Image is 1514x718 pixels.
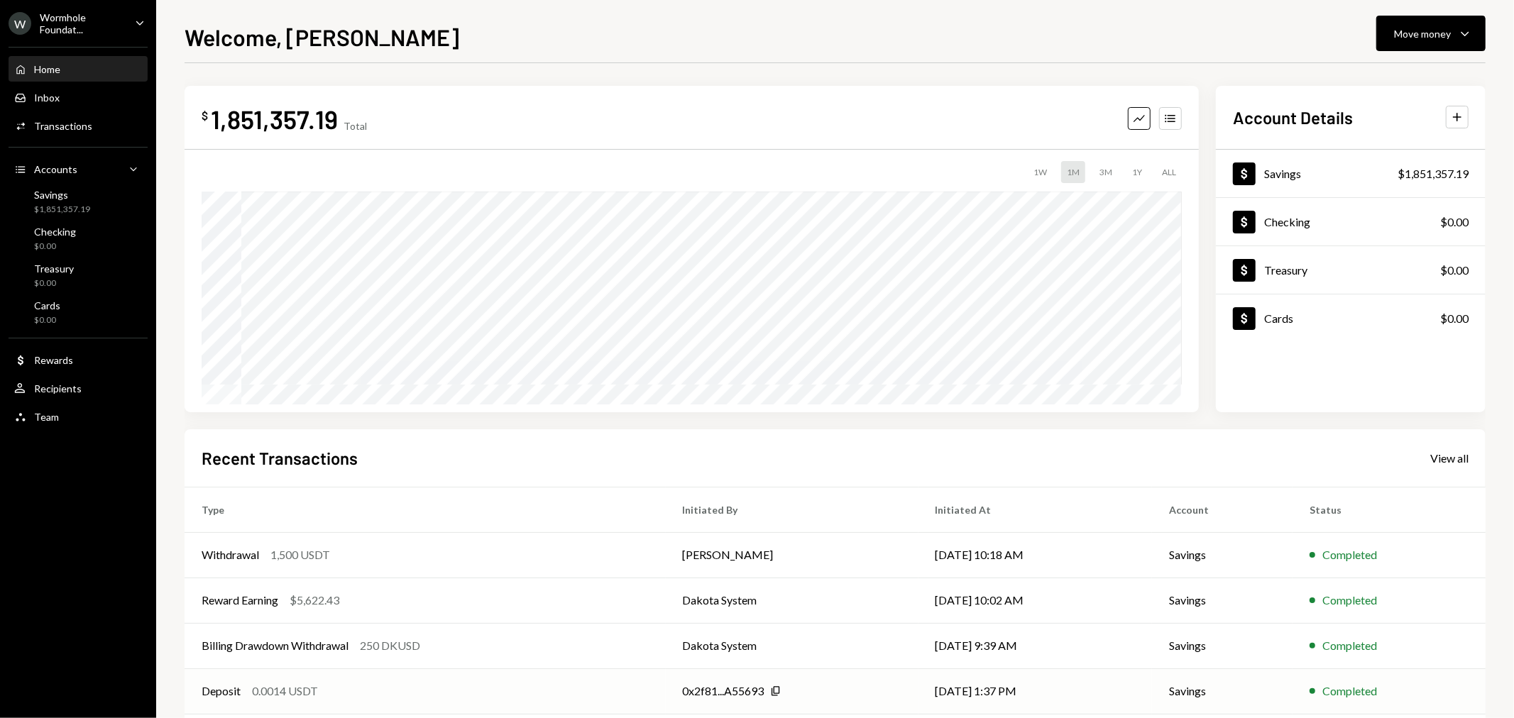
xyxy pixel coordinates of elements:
[34,163,77,175] div: Accounts
[34,277,74,289] div: $0.00
[1394,26,1451,41] div: Move money
[34,92,60,104] div: Inbox
[34,314,60,326] div: $0.00
[34,241,76,253] div: $0.00
[1061,161,1085,183] div: 1M
[202,637,349,654] div: Billing Drawdown Withdrawal
[1440,310,1469,327] div: $0.00
[1322,637,1377,654] div: Completed
[1264,167,1301,180] div: Savings
[1264,215,1310,228] div: Checking
[202,546,259,563] div: Withdrawal
[666,532,918,578] td: [PERSON_NAME]
[1293,487,1486,532] th: Status
[9,347,148,372] a: Rewards
[202,683,241,700] div: Deposit
[34,354,73,366] div: Rewards
[1376,16,1486,51] button: Move money
[360,637,420,654] div: 250 DKUSD
[202,109,208,123] div: $
[202,446,358,470] h2: Recent Transactions
[1322,546,1377,563] div: Completed
[1216,246,1486,294] a: Treasury$0.00
[34,204,90,216] div: $1,851,357.19
[1398,165,1469,182] div: $1,851,357.19
[1216,198,1486,245] a: Checking$0.00
[9,258,148,292] a: Treasury$0.00
[270,546,330,563] div: 1,500 USDT
[1216,150,1486,197] a: Savings$1,851,357.19
[34,411,59,423] div: Team
[1440,262,1469,279] div: $0.00
[34,299,60,311] div: Cards
[1126,161,1148,183] div: 1Y
[683,683,764,700] div: 0x2f81...A55693
[344,120,367,132] div: Total
[1430,450,1469,465] a: View all
[666,487,918,532] th: Initiated By
[1430,451,1469,465] div: View all
[1322,683,1377,700] div: Completed
[918,668,1152,714] td: [DATE] 1:37 PM
[185,23,459,51] h1: Welcome, [PERSON_NAME]
[1028,161,1053,183] div: 1W
[202,592,278,609] div: Reward Earning
[9,84,148,110] a: Inbox
[34,226,76,238] div: Checking
[1152,668,1293,714] td: Savings
[290,592,339,609] div: $5,622.43
[9,295,148,329] a: Cards$0.00
[9,375,148,401] a: Recipients
[1152,623,1293,668] td: Savings
[1152,487,1293,532] th: Account
[1156,161,1182,183] div: ALL
[1094,161,1118,183] div: 3M
[9,404,148,429] a: Team
[918,578,1152,623] td: [DATE] 10:02 AM
[666,578,918,623] td: Dakota System
[918,532,1152,578] td: [DATE] 10:18 AM
[1233,106,1353,129] h2: Account Details
[9,56,148,82] a: Home
[1322,592,1377,609] div: Completed
[1152,578,1293,623] td: Savings
[1440,214,1469,231] div: $0.00
[34,263,74,275] div: Treasury
[185,487,666,532] th: Type
[252,683,318,700] div: 0.0014 USDT
[1152,532,1293,578] td: Savings
[666,623,918,668] td: Dakota System
[40,11,124,35] div: Wormhole Foundat...
[9,12,31,35] div: W
[9,184,148,219] a: Savings$1,851,357.19
[9,221,148,255] a: Checking$0.00
[918,487,1152,532] th: Initiated At
[918,623,1152,668] td: [DATE] 9:39 AM
[9,113,148,138] a: Transactions
[9,156,148,182] a: Accounts
[34,189,90,201] div: Savings
[211,103,338,135] div: 1,851,357.19
[1264,263,1307,277] div: Treasury
[1216,294,1486,342] a: Cards$0.00
[1264,311,1293,325] div: Cards
[34,382,82,394] div: Recipients
[34,63,60,75] div: Home
[34,120,92,132] div: Transactions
